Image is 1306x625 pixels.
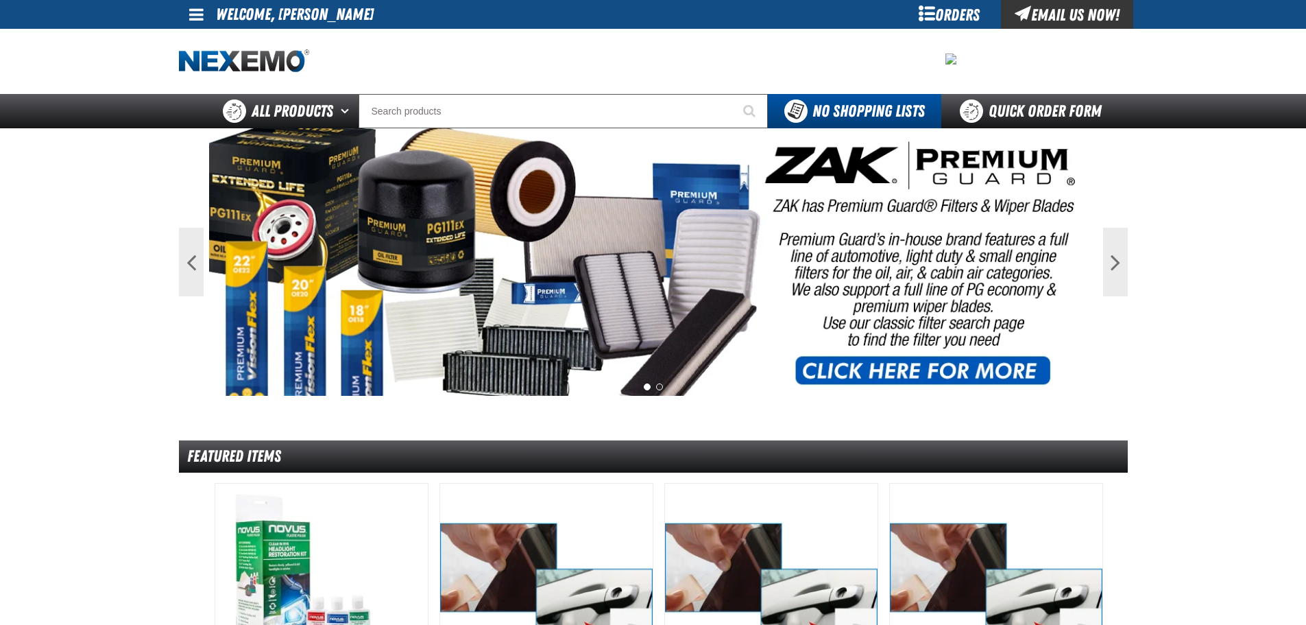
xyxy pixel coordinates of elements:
[945,54,956,64] img: 2478c7e4e0811ca5ea97a8c95d68d55a.jpeg
[768,94,941,128] button: You do not have available Shopping Lists. Open to Create a New List
[252,99,333,123] span: All Products
[179,49,309,73] img: Nexemo logo
[179,228,204,296] button: Previous
[812,102,925,121] span: No Shopping Lists
[734,94,768,128] button: Start Searching
[336,94,359,128] button: Open All Products pages
[209,128,1098,396] img: PG Filters & Wipers
[941,94,1127,128] a: Quick Order Form
[179,440,1128,473] div: Featured Items
[656,384,663,390] button: 2 of 2
[1103,228,1128,296] button: Next
[359,94,768,128] input: Search
[644,384,651,390] button: 1 of 2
